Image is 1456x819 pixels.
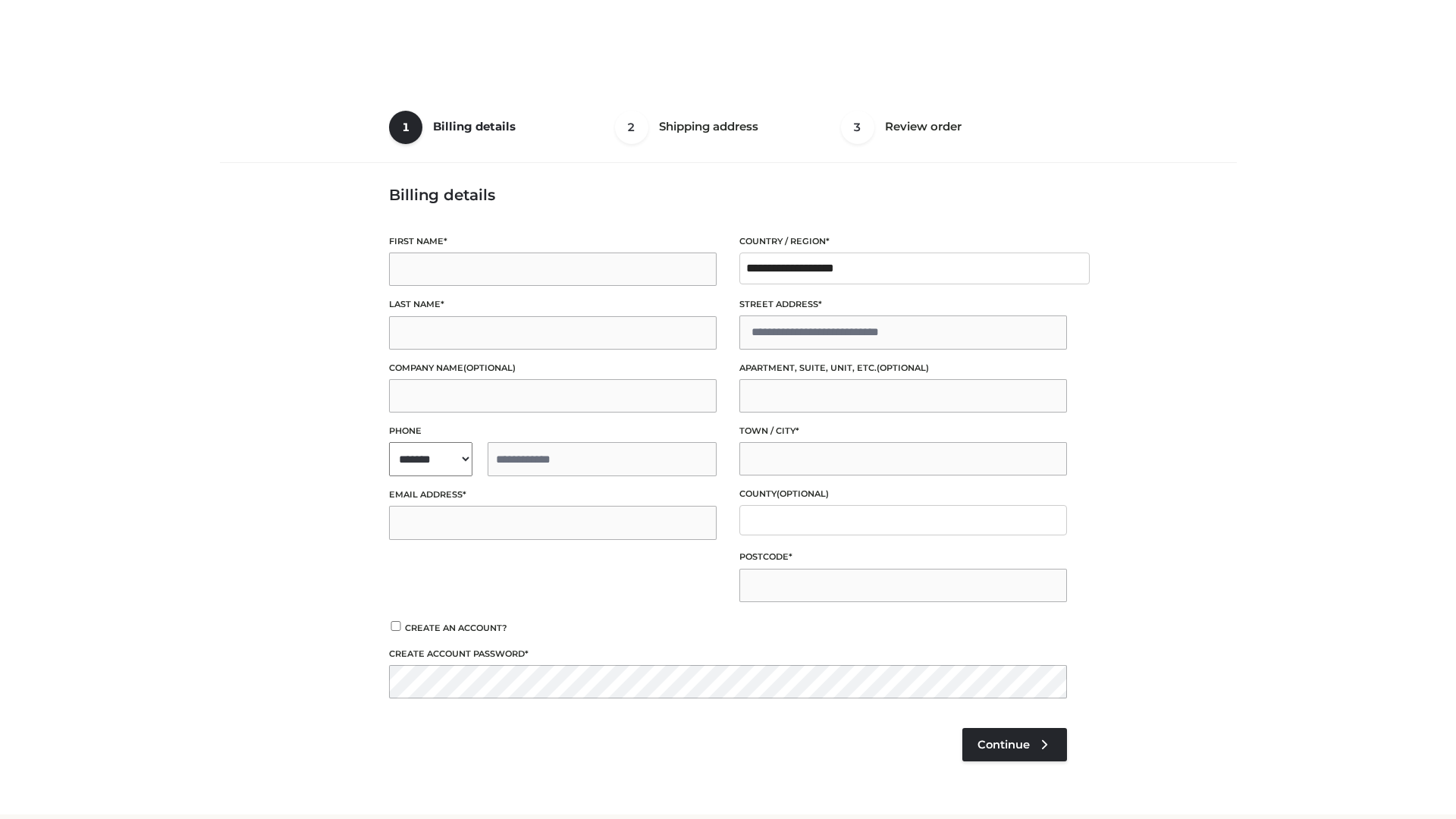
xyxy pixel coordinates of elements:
label: Town / City [739,424,1067,438]
span: (optional) [877,362,929,373]
span: (optional) [463,362,516,373]
a: Continue [962,728,1067,761]
input: Create an account? [389,621,403,631]
label: Email address [389,488,717,502]
label: Street address [739,297,1067,312]
label: First name [389,234,717,249]
label: Phone [389,424,717,438]
span: Billing details [433,119,516,133]
label: Company name [389,361,717,375]
label: Last name [389,297,717,312]
span: Continue [977,738,1030,752]
span: Create an account? [405,623,507,633]
span: 3 [841,111,874,144]
label: Apartment, suite, unit, etc. [739,361,1067,375]
label: County [739,487,1067,501]
label: Country / Region [739,234,1067,249]
span: 2 [615,111,648,144]
label: Postcode [739,550,1067,564]
h3: Billing details [389,186,1067,204]
span: Shipping address [659,119,758,133]
label: Create account password [389,647,1067,661]
span: 1 [389,111,422,144]
span: Review order [885,119,962,133]
span: (optional) [777,488,829,499]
